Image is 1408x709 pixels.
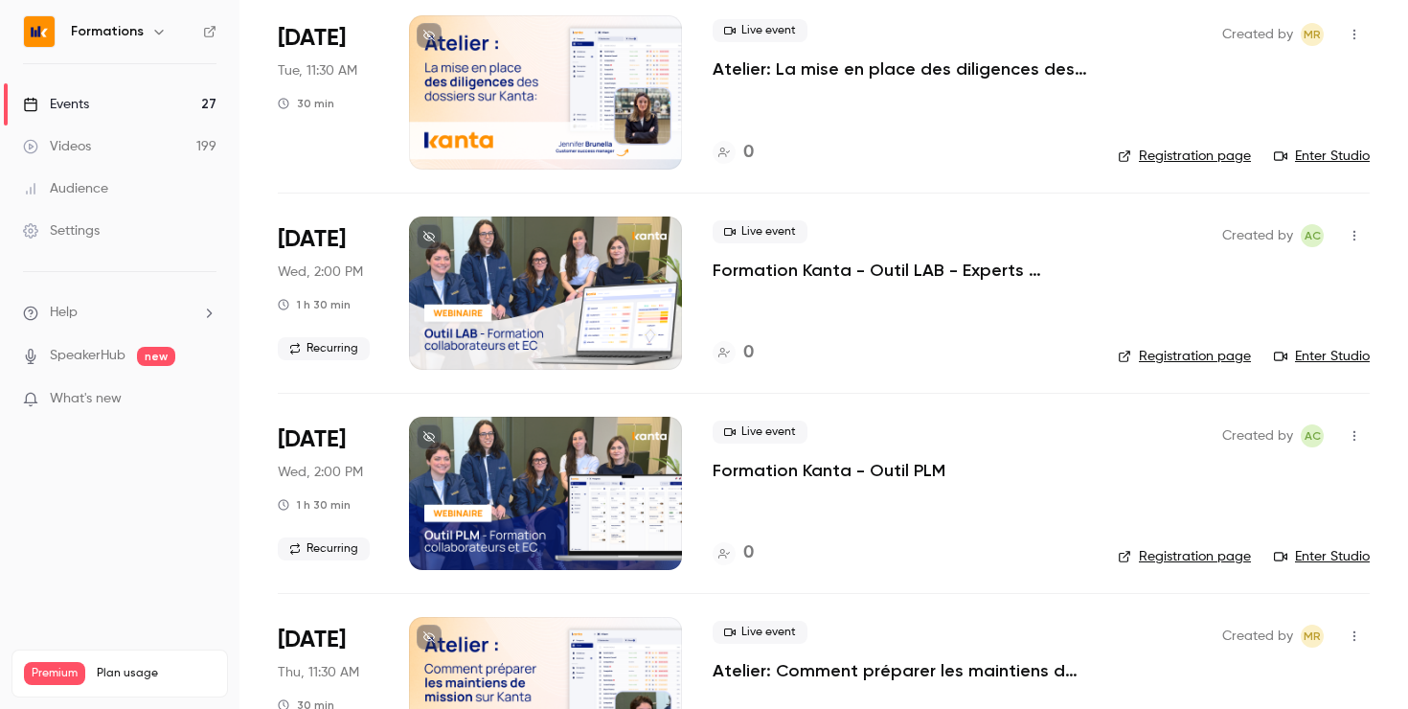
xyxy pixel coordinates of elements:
[278,15,378,169] div: Sep 23 Tue, 11:30 AM (Europe/Paris)
[713,659,1087,682] a: Atelier: Comment préparer les maintiens de missions sur KANTA ?
[713,459,945,482] a: Formation Kanta - Outil PLM
[1301,224,1324,247] span: Anaïs Cachelou
[23,137,91,156] div: Videos
[1222,224,1293,247] span: Created by
[278,424,346,455] span: [DATE]
[278,297,351,312] div: 1 h 30 min
[1274,547,1370,566] a: Enter Studio
[713,57,1087,80] a: Atelier: La mise en place des diligences des dossiers sur KANTA
[1305,424,1321,447] span: AC
[24,662,85,685] span: Premium
[278,96,334,111] div: 30 min
[278,417,378,570] div: Sep 24 Wed, 2:00 PM (Europe/Paris)
[71,22,144,41] h6: Formations
[1118,347,1251,366] a: Registration page
[278,463,363,482] span: Wed, 2:00 PM
[24,16,55,47] img: Formations
[278,217,378,370] div: Sep 24 Wed, 2:00 PM (Europe/Paris)
[1304,23,1321,46] span: MR
[743,340,754,366] h4: 0
[1301,23,1324,46] span: Marion Roquet
[713,421,807,444] span: Live event
[97,666,216,681] span: Plan usage
[743,540,754,566] h4: 0
[1274,147,1370,166] a: Enter Studio
[278,537,370,560] span: Recurring
[50,389,122,409] span: What's new
[50,346,125,366] a: SpeakerHub
[278,497,351,513] div: 1 h 30 min
[278,337,370,360] span: Recurring
[713,340,754,366] a: 0
[713,19,807,42] span: Live event
[278,224,346,255] span: [DATE]
[713,140,754,166] a: 0
[278,23,346,54] span: [DATE]
[278,61,357,80] span: Tue, 11:30 AM
[23,95,89,114] div: Events
[23,303,216,323] li: help-dropdown-opener
[1301,424,1324,447] span: Anaïs Cachelou
[193,391,216,408] iframe: Noticeable Trigger
[1301,625,1324,648] span: Marion Roquet
[743,140,754,166] h4: 0
[1274,347,1370,366] a: Enter Studio
[137,347,175,366] span: new
[278,263,363,282] span: Wed, 2:00 PM
[1305,224,1321,247] span: AC
[278,625,346,655] span: [DATE]
[713,540,754,566] a: 0
[1118,547,1251,566] a: Registration page
[50,303,78,323] span: Help
[278,663,359,682] span: Thu, 11:30 AM
[713,259,1087,282] a: Formation Kanta - Outil LAB - Experts Comptables & Collaborateurs
[713,621,807,644] span: Live event
[713,220,807,243] span: Live event
[23,179,108,198] div: Audience
[1222,625,1293,648] span: Created by
[1304,625,1321,648] span: MR
[1118,147,1251,166] a: Registration page
[1222,23,1293,46] span: Created by
[1222,424,1293,447] span: Created by
[23,221,100,240] div: Settings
